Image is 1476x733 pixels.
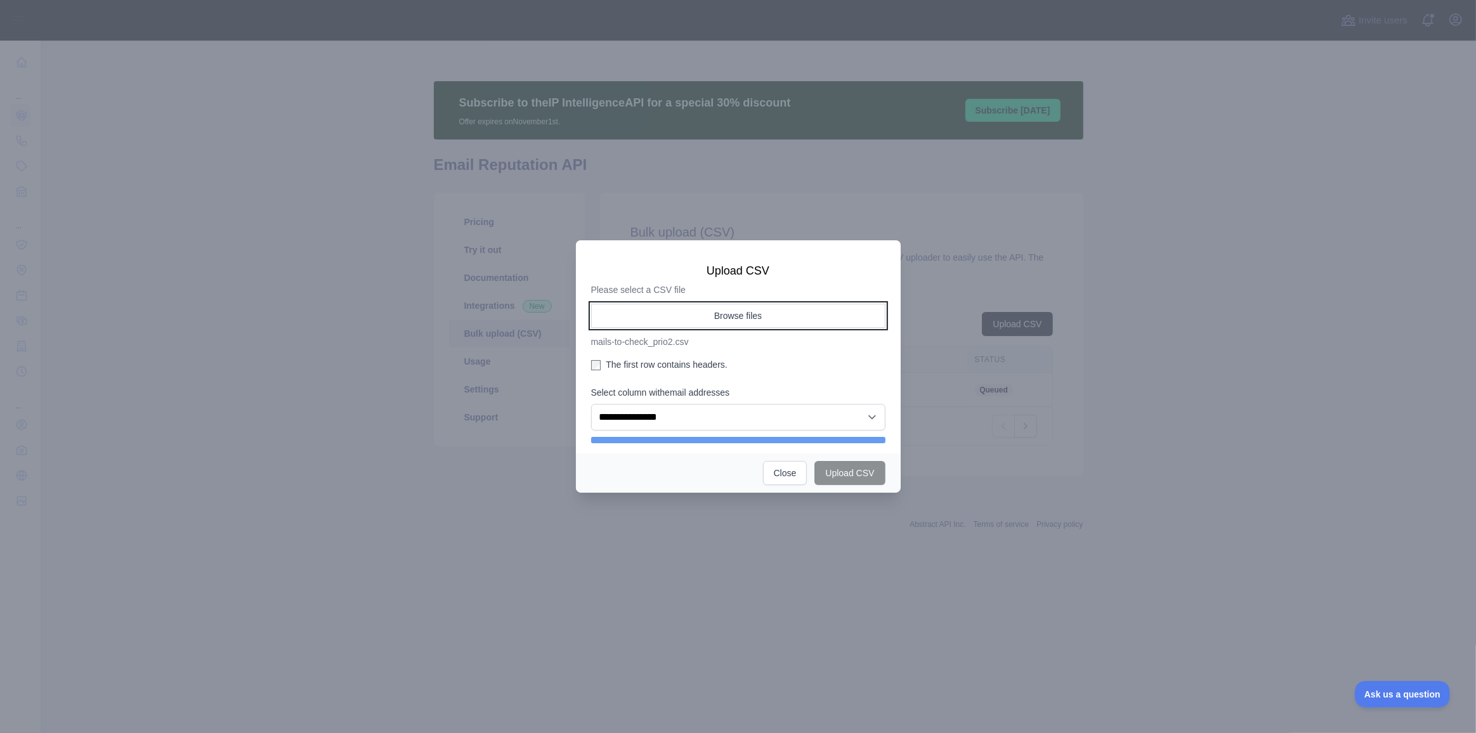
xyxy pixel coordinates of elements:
[814,461,885,485] button: Upload CSV
[591,283,885,296] p: Please select a CSV file
[591,335,885,348] p: mails-to-check_prio2.csv
[591,360,601,370] input: The first row contains headers.
[591,304,885,328] button: Browse files
[763,461,807,485] button: Close
[591,358,885,371] label: The first row contains headers.
[591,263,885,278] h3: Upload CSV
[1355,681,1451,708] iframe: Toggle Customer Support
[591,386,885,399] label: Select column with email addresses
